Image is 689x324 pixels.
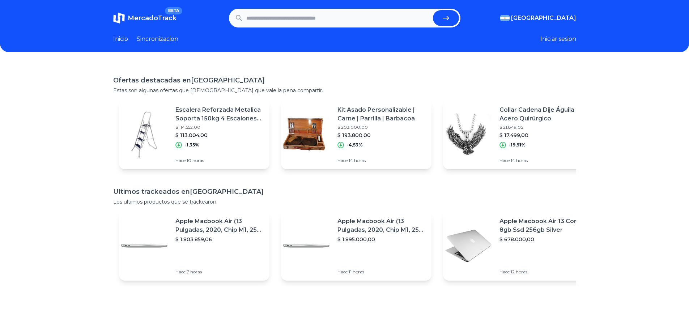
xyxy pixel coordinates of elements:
[500,15,510,21] img: Argentina
[119,211,269,281] a: Featured imageApple Macbook Air (13 Pulgadas, 2020, Chip M1, 256 Gb De Ssd, 8 Gb De Ram) - Plata$...
[499,132,588,139] p: $ 17.499,00
[113,87,576,94] p: Estas son algunas ofertas que [DEMOGRAPHIC_DATA] que vale la pena compartir.
[443,211,594,281] a: Featured imageApple Macbook Air 13 Core I5 8gb Ssd 256gb Silver$ 678.000,00Hace 12 horas
[119,100,269,169] a: Featured imageEscalera Reforzada Metalica Soporta 150kg 4 Escalones Tijera$ 114.552,00$ 113.004,0...
[113,12,125,24] img: MercadoTrack
[509,142,526,148] p: -19,91%
[337,124,426,130] p: $ 203.000,00
[443,221,494,271] img: Featured image
[443,100,594,169] a: Featured imageCollar Cadena Dije Águila Acero Quirúrgico$ 21.849,05$ 17.499,00-19,91%Hace 14 horas
[499,124,588,130] p: $ 21.849,05
[540,35,576,43] button: Iniciar sesion
[499,106,588,123] p: Collar Cadena Dije Águila Acero Quirúrgico
[113,198,576,205] p: Los ultimos productos que se trackearon.
[137,35,178,43] a: Sincronizacion
[337,106,426,123] p: Kit Asado Personalizable | Carne | Parrilla | Barbacoa
[337,236,426,243] p: $ 1.895.000,00
[175,132,264,139] p: $ 113.004,00
[113,12,176,24] a: MercadoTrackBETA
[443,109,494,160] img: Featured image
[281,109,332,160] img: Featured image
[113,187,576,197] h1: Ultimos trackeados en [GEOGRAPHIC_DATA]
[499,158,588,163] p: Hace 14 horas
[500,14,576,22] button: [GEOGRAPHIC_DATA]
[347,142,363,148] p: -4,53%
[499,217,588,234] p: Apple Macbook Air 13 Core I5 8gb Ssd 256gb Silver
[113,35,128,43] a: Inicio
[128,14,176,22] span: MercadoTrack
[175,236,264,243] p: $ 1.803.859,06
[119,109,170,160] img: Featured image
[175,124,264,130] p: $ 114.552,00
[281,221,332,271] img: Featured image
[119,221,170,271] img: Featured image
[337,132,426,139] p: $ 193.800,00
[281,100,431,169] a: Featured imageKit Asado Personalizable | Carne | Parrilla | Barbacoa$ 203.000,00$ 193.800,00-4,53...
[337,158,426,163] p: Hace 14 horas
[511,14,576,22] span: [GEOGRAPHIC_DATA]
[175,217,264,234] p: Apple Macbook Air (13 Pulgadas, 2020, Chip M1, 256 Gb De Ssd, 8 Gb De Ram) - Plata
[175,269,264,275] p: Hace 7 horas
[499,269,588,275] p: Hace 12 horas
[165,7,182,14] span: BETA
[337,269,426,275] p: Hace 11 horas
[337,217,426,234] p: Apple Macbook Air (13 Pulgadas, 2020, Chip M1, 256 Gb De Ssd, 8 Gb De Ram) - Plata
[113,75,576,85] h1: Ofertas destacadas en [GEOGRAPHIC_DATA]
[175,158,264,163] p: Hace 10 horas
[499,236,588,243] p: $ 678.000,00
[281,211,431,281] a: Featured imageApple Macbook Air (13 Pulgadas, 2020, Chip M1, 256 Gb De Ssd, 8 Gb De Ram) - Plata$...
[185,142,199,148] p: -1,35%
[175,106,264,123] p: Escalera Reforzada Metalica Soporta 150kg 4 Escalones Tijera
